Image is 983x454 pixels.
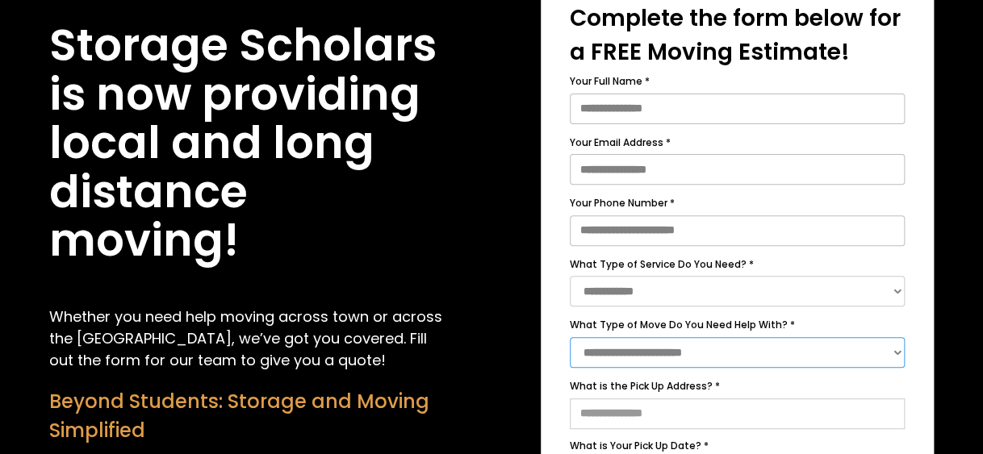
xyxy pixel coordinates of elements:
[570,377,905,395] label: What is the Pick Up Address? *
[570,134,905,152] label: Your Email Address *
[49,387,442,445] div: Beyond Students: Storage and Moving Simplified
[570,316,905,334] label: What Type of Move Do You Need Help With? *
[49,306,442,371] p: Whether you need help moving across town or across the [GEOGRAPHIC_DATA], we’ve got you covered. ...
[570,73,905,90] label: Your Full Name *
[570,2,905,69] div: Complete the form below for a FREE Moving Estimate!
[570,256,905,273] label: What Type of Service Do You Need? *
[570,194,905,212] label: Your Phone Number *
[49,21,442,265] h1: Storage Scholars is now providing local and long distance moving!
